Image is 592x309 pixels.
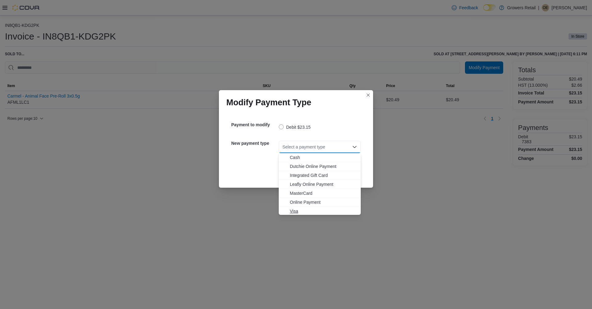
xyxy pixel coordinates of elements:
span: Cash [290,154,357,161]
div: Choose from the following options [279,153,361,216]
button: Cash [279,153,361,162]
button: Integrated Gift Card [279,171,361,180]
label: Debit $23.15 [279,123,310,131]
span: Integrated Gift Card [290,172,357,178]
span: Dutchie Online Payment [290,163,357,169]
button: Visa [279,207,361,216]
button: Dutchie Online Payment [279,162,361,171]
span: Leafly Online Payment [290,181,357,187]
button: Leafly Online Payment [279,180,361,189]
span: Online Payment [290,199,357,205]
button: Close list of options [352,144,357,149]
h5: Payment to modify [231,119,277,131]
button: Closes this modal window [364,91,372,99]
h1: Modify Payment Type [226,98,311,107]
button: MasterCard [279,189,361,198]
h5: New payment type [231,137,277,149]
span: MasterCard [290,190,357,196]
button: Online Payment [279,198,361,207]
span: Visa [290,208,357,214]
